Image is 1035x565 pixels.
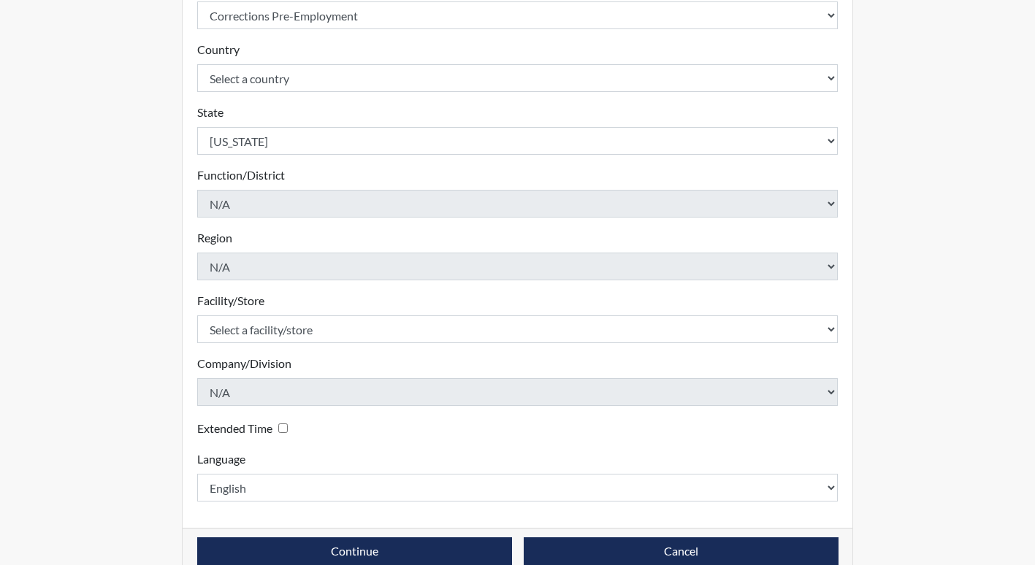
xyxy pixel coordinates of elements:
label: Country [197,41,240,58]
label: Company/Division [197,355,291,372]
button: Continue [197,537,512,565]
label: Function/District [197,166,285,184]
label: Region [197,229,232,247]
label: Language [197,450,245,468]
label: Facility/Store [197,292,264,310]
label: Extended Time [197,420,272,437]
button: Cancel [524,537,839,565]
label: State [197,104,224,121]
div: Checking this box will provide the interviewee with an accomodation of extra time to answer each ... [197,418,294,439]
